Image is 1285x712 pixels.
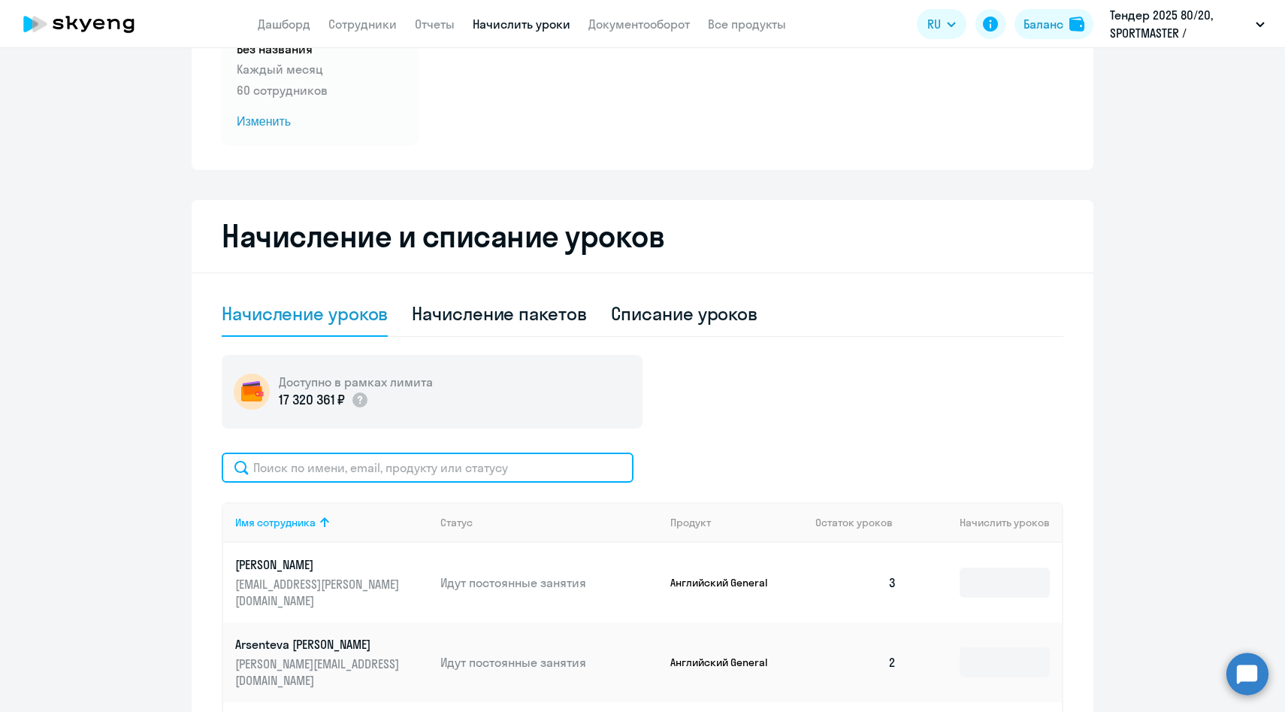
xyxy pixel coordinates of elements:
p: [PERSON_NAME] [235,556,404,573]
p: Английский General [670,656,783,669]
p: [EMAIL_ADDRESS][PERSON_NAME][DOMAIN_NAME] [235,576,404,609]
td: 2 [803,623,909,702]
a: Документооборот [588,17,690,32]
p: Английский General [670,576,783,589]
div: Списание уроков [611,301,758,326]
img: balance [1069,17,1084,32]
h2: Начисление и списание уроков [222,218,1063,254]
a: Начислить уроки [473,17,570,32]
th: Начислить уроков [909,502,1062,543]
div: Имя сотрудника [235,516,316,529]
p: Каждый месяц [237,60,404,78]
button: RU [917,9,966,39]
p: Идут постоянные занятия [440,654,658,671]
h5: Доступно в рамках лимита [279,374,433,390]
p: [PERSON_NAME][EMAIL_ADDRESS][DOMAIN_NAME] [235,656,404,689]
p: Тендер 2025 80/20, SPORTMASTER / Спортмастер [1110,6,1250,42]
button: Тендер 2025 80/20, SPORTMASTER / Спортмастер [1102,6,1272,42]
div: Продукт [670,516,804,529]
a: Отчеты [415,17,455,32]
span: RU [927,15,941,33]
div: Баланс [1023,15,1063,33]
a: [PERSON_NAME][EMAIL_ADDRESS][PERSON_NAME][DOMAIN_NAME] [235,556,428,609]
p: 60 сотрудников [237,81,404,99]
div: Имя сотрудника [235,516,428,529]
a: Дашборд [258,17,310,32]
a: Arsenteva [PERSON_NAME][PERSON_NAME][EMAIL_ADDRESS][DOMAIN_NAME] [235,636,428,689]
p: Идут постоянные занятия [440,574,658,591]
h5: Без названия [237,41,404,57]
div: Начисление уроков [222,301,388,326]
p: Arsenteva [PERSON_NAME] [235,636,404,653]
div: Статус [440,516,658,529]
img: wallet-circle.png [234,374,270,410]
p: 17 320 361 ₽ [279,390,345,410]
a: Все продукты [708,17,786,32]
div: Остаток уроков [815,516,909,529]
input: Поиск по имени, email, продукту или статусу [222,453,633,483]
span: Остаток уроков [815,516,893,529]
span: Изменить [237,113,404,131]
div: Статус [440,516,473,529]
td: 3 [803,543,909,623]
button: Балансbalance [1014,9,1093,39]
a: Сотрудники [328,17,397,32]
div: Начисление пакетов [412,301,586,326]
div: Продукт [670,516,711,529]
